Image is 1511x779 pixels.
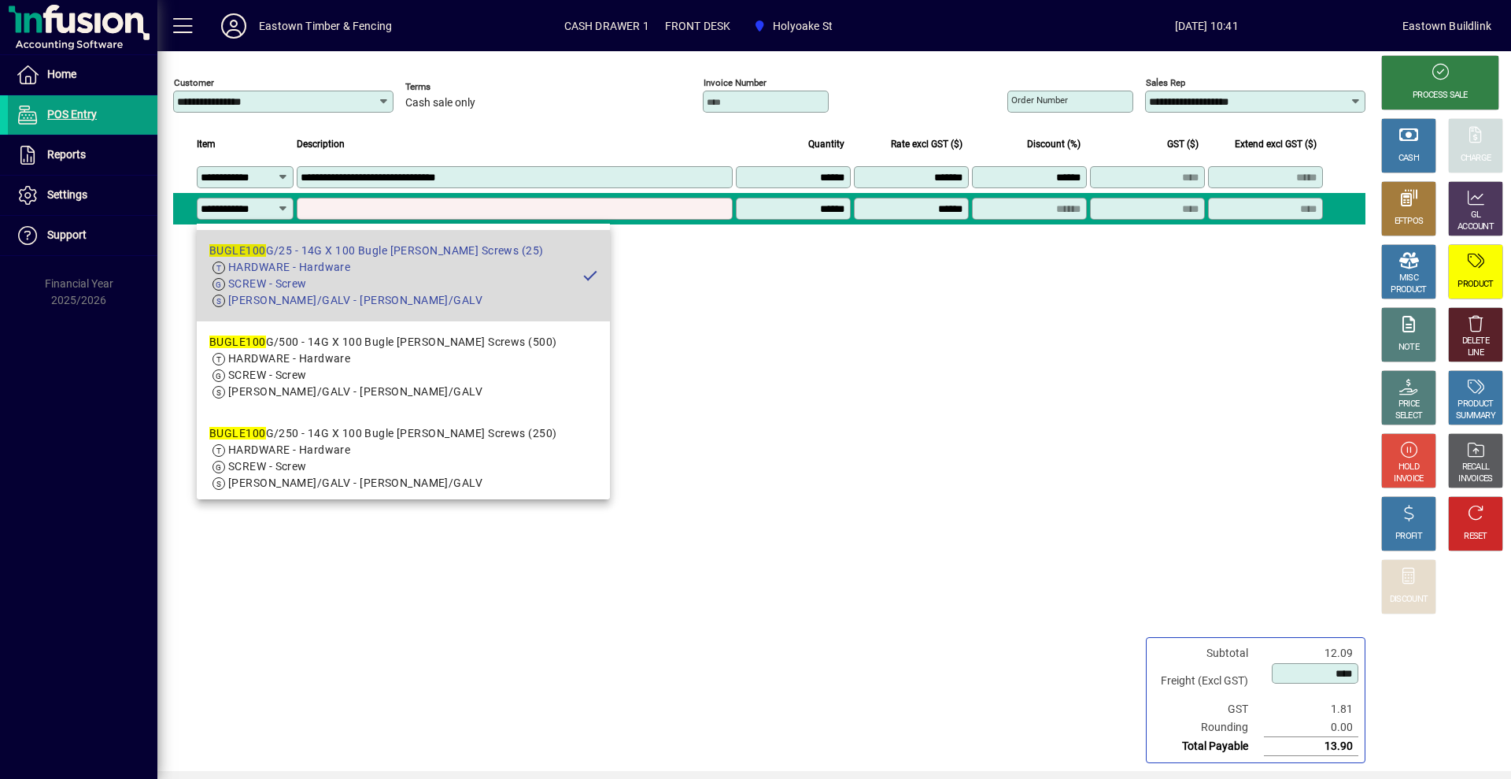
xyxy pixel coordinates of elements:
div: NOTE [1398,342,1419,354]
div: PRODUCT [1457,279,1493,291]
span: Discount (%) [1027,135,1081,153]
div: GL [1471,210,1481,221]
div: RECALL [1462,462,1490,473]
div: PRODUCT [1391,284,1426,296]
div: DELETE [1462,336,1489,347]
div: DISCOUNT [1390,594,1428,606]
span: Quantity [808,135,844,153]
span: Description [297,135,345,153]
div: PRODUCT [1457,399,1493,410]
div: CHARGE [1461,153,1491,165]
td: Total Payable [1153,737,1264,756]
a: Support [8,216,157,255]
div: ACCOUNT [1457,221,1494,233]
span: Holyoake St [773,13,833,39]
div: HOLD [1398,462,1419,473]
span: GST ($) [1167,135,1199,153]
span: POS Entry [47,108,97,121]
td: GST [1153,700,1264,718]
span: FRONT DESK [665,13,731,39]
div: CASH [1398,153,1419,165]
div: PROFIT [1395,531,1422,543]
span: Support [47,228,87,241]
td: 0.00 [1264,718,1358,737]
div: PROCESS SALE [1413,90,1468,102]
div: EFTPOS [1395,216,1424,228]
mat-label: Customer [174,77,214,88]
span: Settings [47,188,87,201]
a: Home [8,55,157,95]
td: Subtotal [1153,644,1264,662]
div: MISC [1399,273,1418,284]
span: Terms [405,82,500,92]
div: LINE [1468,347,1483,359]
a: Reports [8,135,157,175]
div: SELECT [1395,410,1423,422]
span: CASH DRAWER 1 [564,13,649,39]
span: Holyoake St [747,12,839,40]
div: Eastown Buildlink [1402,13,1491,39]
span: Item [197,135,216,153]
div: Eastown Timber & Fencing [259,13,392,39]
div: PRICE [1398,399,1420,410]
span: Extend excl GST ($) [1235,135,1317,153]
td: 1.81 [1264,700,1358,718]
mat-label: Invoice number [704,77,767,88]
td: 13.90 [1264,737,1358,756]
div: SUMMARY [1456,410,1495,422]
div: RESET [1464,531,1487,543]
mat-label: Sales rep [1146,77,1185,88]
td: Rounding [1153,718,1264,737]
span: Reports [47,148,86,161]
td: 12.09 [1264,644,1358,662]
span: [DATE] 10:41 [1010,13,1402,39]
span: Rate excl GST ($) [891,135,962,153]
span: Home [47,68,76,80]
mat-label: Order number [1011,95,1068,106]
div: INVOICES [1458,473,1492,485]
a: Settings [8,176,157,215]
div: INVOICE [1394,473,1423,485]
span: Cash sale only [405,97,475,109]
button: Profile [209,12,259,40]
td: Freight (Excl GST) [1153,662,1264,700]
